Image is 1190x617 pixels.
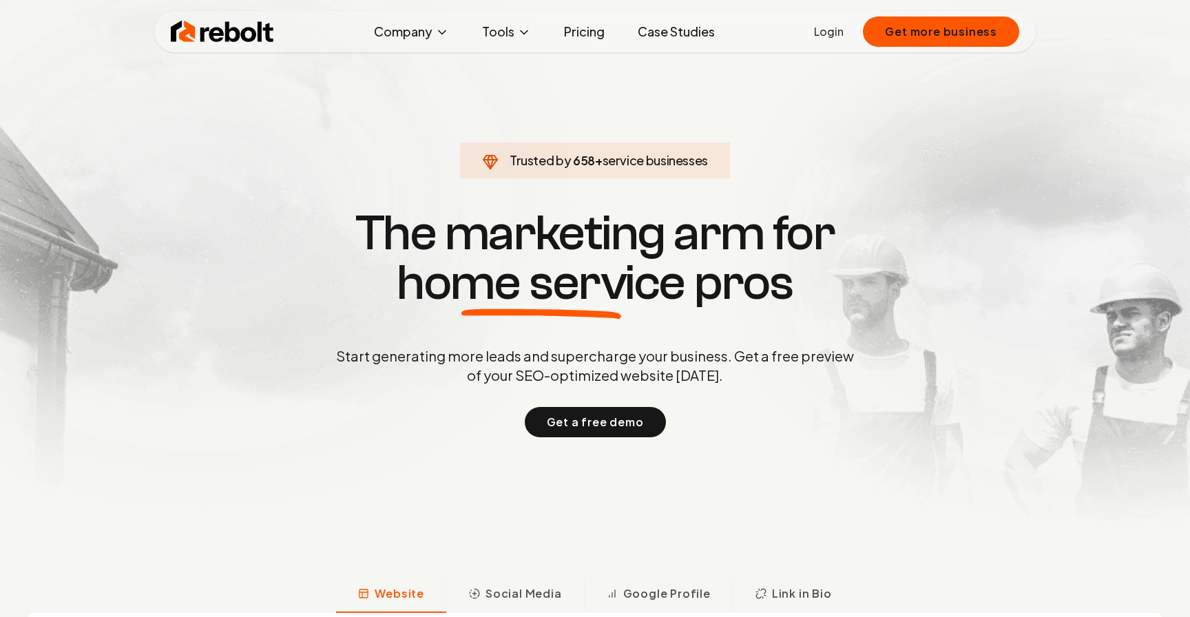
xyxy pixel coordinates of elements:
button: Tools [471,18,542,45]
span: Website [375,585,424,602]
a: Login [814,23,844,40]
button: Google Profile [584,577,733,613]
a: Pricing [553,18,616,45]
a: Case Studies [627,18,726,45]
button: Social Media [446,577,584,613]
button: Get more business [863,17,1019,47]
span: + [595,152,603,168]
button: Company [363,18,460,45]
span: Social Media [486,585,562,602]
button: Website [336,577,446,613]
span: Link in Bio [772,585,832,602]
img: Rebolt Logo [171,18,274,45]
button: Link in Bio [733,577,854,613]
h1: The marketing arm for pros [264,209,926,308]
span: service businesses [603,152,709,168]
span: 658 [573,151,595,170]
button: Get a free demo [525,407,666,437]
span: Google Profile [623,585,711,602]
p: Start generating more leads and supercharge your business. Get a free preview of your SEO-optimiz... [333,346,857,385]
span: home service [397,258,685,308]
span: Trusted by [510,152,571,168]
